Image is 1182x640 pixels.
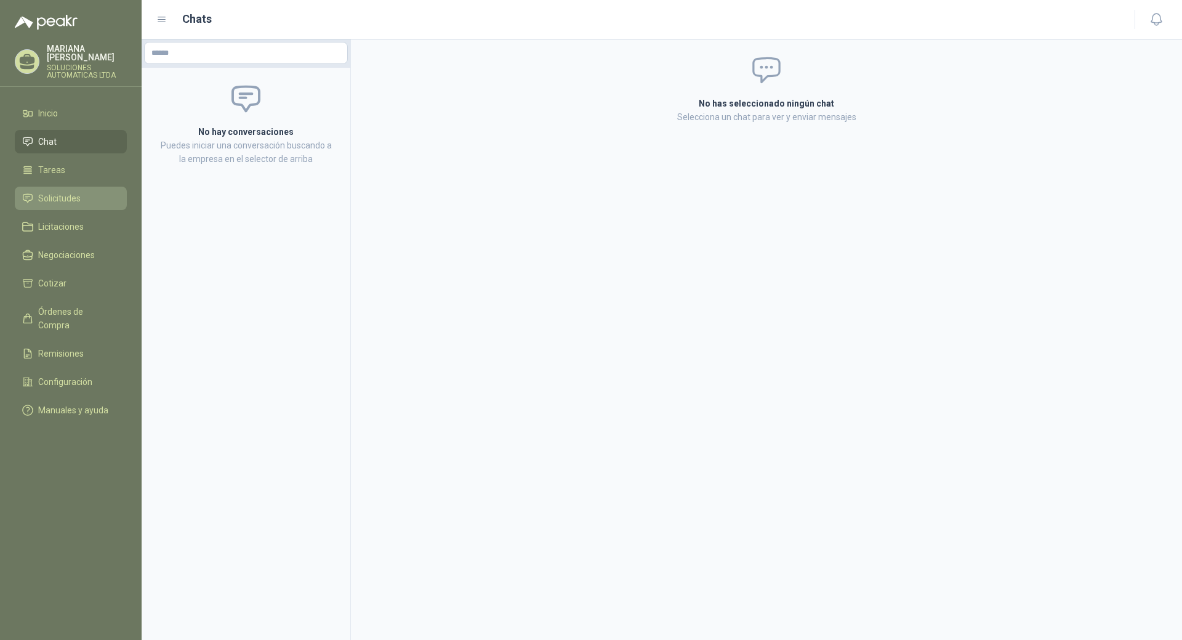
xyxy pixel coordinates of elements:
[38,347,84,360] span: Remisiones
[38,135,57,148] span: Chat
[15,399,127,422] a: Manuales y ayuda
[38,220,84,233] span: Licitaciones
[38,163,65,177] span: Tareas
[182,10,212,28] h1: Chats
[15,130,127,153] a: Chat
[15,102,127,125] a: Inicio
[156,139,336,166] p: Puedes iniciar una conversación buscando a la empresa en el selector de arriba
[15,15,78,30] img: Logo peakr
[552,110,981,124] p: Selecciona un chat para ver y enviar mensajes
[38,403,108,417] span: Manuales y ayuda
[38,107,58,120] span: Inicio
[15,243,127,267] a: Negociaciones
[47,64,127,79] p: SOLUCIONES AUTOMATICAS LTDA
[15,158,127,182] a: Tareas
[38,192,81,205] span: Solicitudes
[38,375,92,389] span: Configuración
[15,187,127,210] a: Solicitudes
[552,97,981,110] h2: No has seleccionado ningún chat
[156,125,336,139] h2: No hay conversaciones
[38,277,66,290] span: Cotizar
[15,342,127,365] a: Remisiones
[15,215,127,238] a: Licitaciones
[47,44,127,62] p: MARIANA [PERSON_NAME]
[38,305,115,332] span: Órdenes de Compra
[15,272,127,295] a: Cotizar
[15,370,127,394] a: Configuración
[15,300,127,337] a: Órdenes de Compra
[38,248,95,262] span: Negociaciones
